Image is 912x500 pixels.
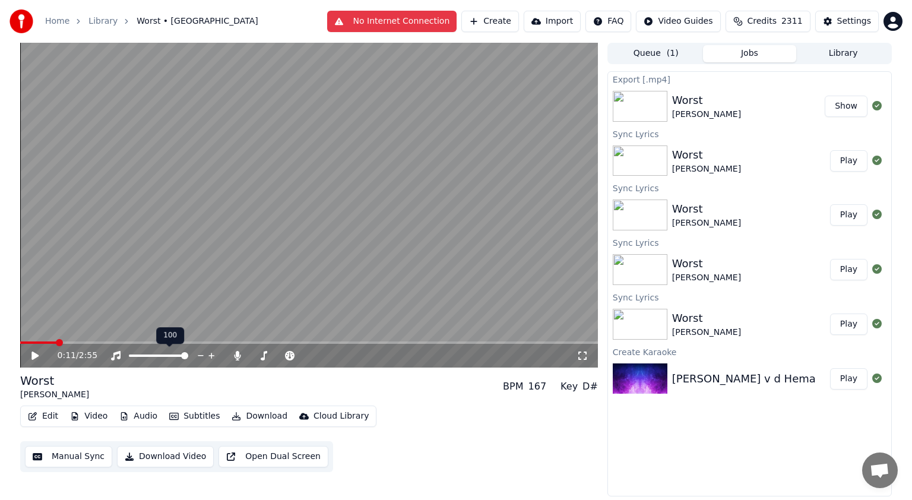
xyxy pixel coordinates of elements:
div: Worst [672,255,741,272]
div: [PERSON_NAME] [672,217,741,229]
button: Download Video [117,446,214,467]
button: Open Dual Screen [218,446,328,467]
img: youka [9,10,33,33]
div: Sync Lyrics [608,235,891,249]
button: Settings [815,11,879,32]
div: Export [.mp4] [608,72,891,86]
span: 2:55 [79,350,97,362]
div: 167 [528,379,547,394]
span: Worst • [GEOGRAPHIC_DATA] [137,15,258,27]
button: Download [227,408,292,425]
button: Library [796,45,890,62]
div: Sync Lyrics [608,126,891,141]
button: No Internet Connection [327,11,457,32]
button: Play [830,150,867,172]
div: Cloud Library [313,410,369,422]
div: Worst [672,92,741,109]
div: [PERSON_NAME] [672,327,741,338]
button: Create [461,11,519,32]
div: [PERSON_NAME] [672,272,741,284]
span: Credits [748,15,777,27]
a: Home [45,15,69,27]
button: Jobs [703,45,797,62]
button: Edit [23,408,63,425]
button: Play [830,368,867,390]
button: Audio [115,408,162,425]
div: 100 [156,327,184,344]
div: Worst [20,372,89,389]
div: Create Karaoke [608,344,891,359]
div: [PERSON_NAME] [672,163,741,175]
div: Worst [672,201,741,217]
div: Sync Lyrics [608,290,891,304]
button: Video [65,408,112,425]
button: Manual Sync [25,446,112,467]
button: Credits2311 [726,11,810,32]
div: Worst [672,310,741,327]
nav: breadcrumb [45,15,258,27]
div: Sync Lyrics [608,181,891,195]
div: Settings [837,15,871,27]
div: / [58,350,86,362]
button: Play [830,204,867,226]
button: Video Guides [636,11,720,32]
div: [PERSON_NAME] v d Hema [672,371,816,387]
a: Library [88,15,118,27]
button: Subtitles [164,408,224,425]
div: [PERSON_NAME] [672,109,741,121]
button: Queue [609,45,703,62]
div: Key [560,379,578,394]
button: Play [830,259,867,280]
span: 0:11 [58,350,76,362]
span: ( 1 ) [667,48,679,59]
div: [PERSON_NAME] [20,389,89,401]
button: Play [830,314,867,335]
div: Worst [672,147,741,163]
div: D# [582,379,598,394]
button: Show [825,96,867,117]
div: BPM [503,379,523,394]
a: Open de chat [862,452,898,488]
button: Import [524,11,581,32]
span: 2311 [781,15,803,27]
button: FAQ [585,11,631,32]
